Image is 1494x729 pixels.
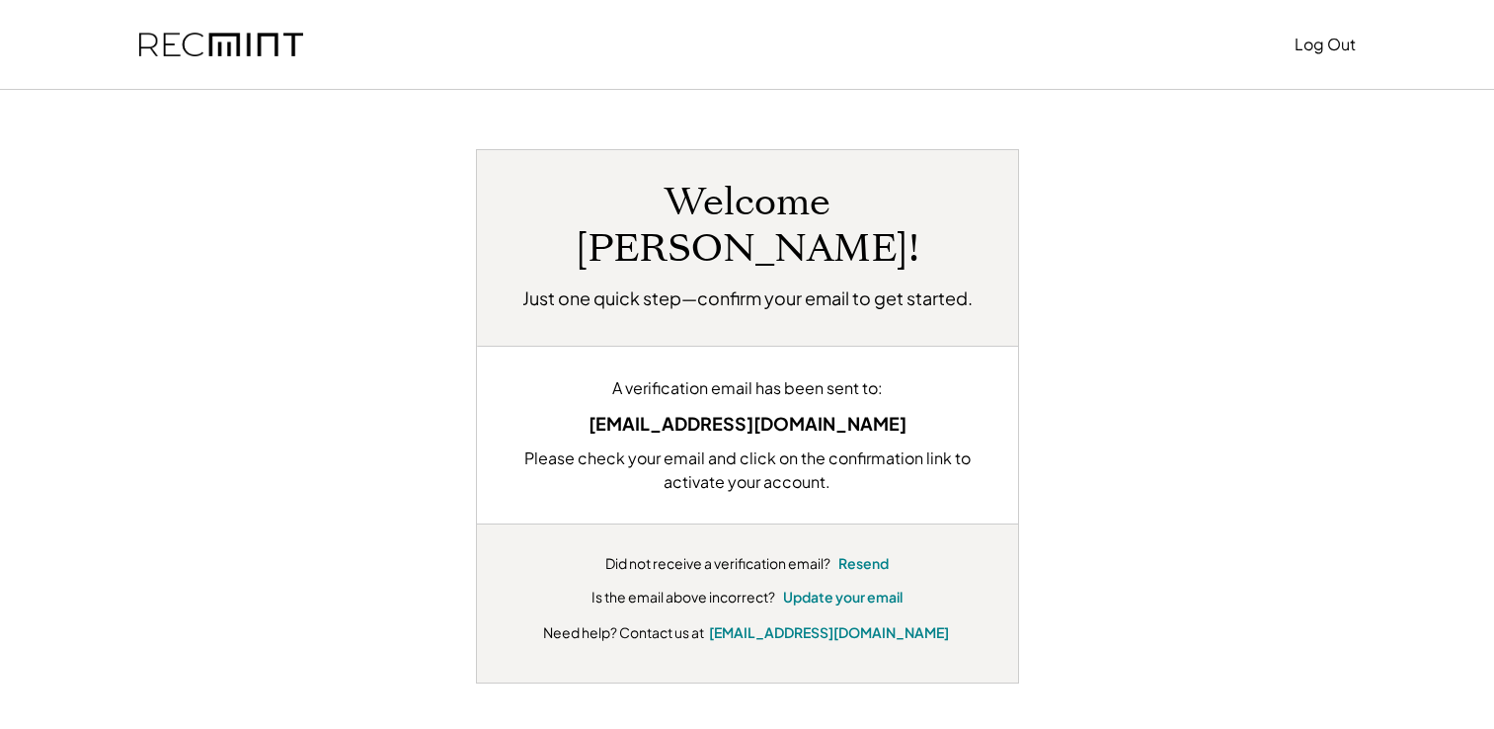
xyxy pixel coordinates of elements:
[591,588,775,607] div: Is the email above incorrect?
[605,554,830,574] div: Did not receive a verification email?
[709,623,949,641] a: [EMAIL_ADDRESS][DOMAIN_NAME]
[522,284,973,311] h2: Just one quick step—confirm your email to get started.
[543,622,704,643] div: Need help? Contact us at
[507,180,988,273] h1: Welcome [PERSON_NAME]!
[783,588,903,607] button: Update your email
[139,33,303,57] img: recmint-logotype%403x.png
[507,376,988,400] div: A verification email has been sent to:
[507,446,988,494] div: Please check your email and click on the confirmation link to activate your account.
[838,554,889,574] button: Resend
[1295,25,1356,64] button: Log Out
[507,410,988,437] div: [EMAIL_ADDRESS][DOMAIN_NAME]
